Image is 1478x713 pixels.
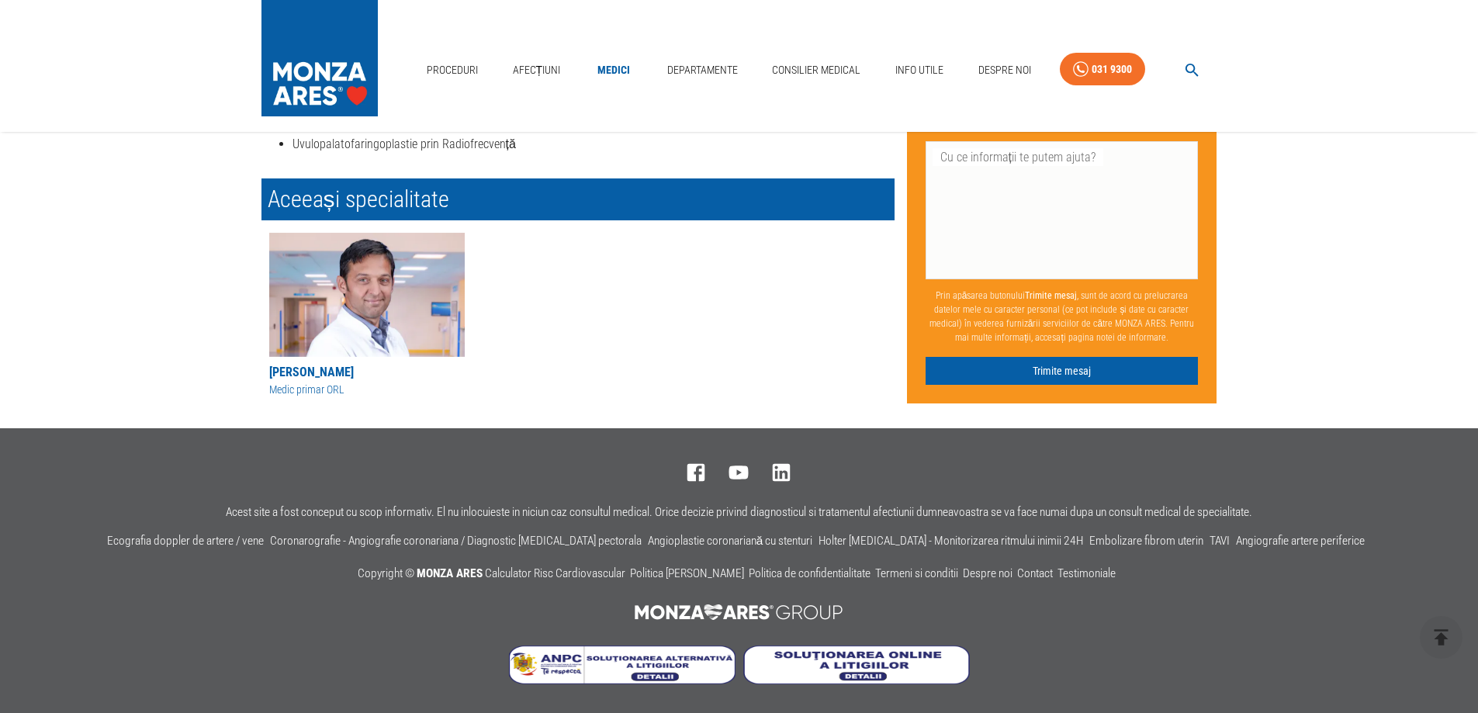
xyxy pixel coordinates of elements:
[972,54,1037,86] a: Despre Noi
[1236,534,1365,548] a: Angiografie artere periferice
[226,506,1252,519] p: Acest site a fost conceput cu scop informativ. El nu inlocuieste in niciun caz consultul medical....
[1420,616,1462,659] button: delete
[358,564,1120,584] p: Copyright ©
[661,54,744,86] a: Departamente
[889,54,950,86] a: Info Utile
[269,233,465,398] a: [PERSON_NAME]Medic primar ORL
[270,534,642,548] a: Coronarografie - Angiografie coronariana / Diagnostic [MEDICAL_DATA] pectorala
[648,534,813,548] a: Angioplastie coronariană cu stenturi
[875,566,958,580] a: Termeni si conditii
[1210,534,1230,548] a: TAVI
[743,673,970,687] a: Soluționarea online a litigiilor
[926,356,1199,385] button: Trimite mesaj
[626,597,853,628] img: MONZA ARES Group
[1092,60,1132,79] div: 031 9300
[421,54,484,86] a: Proceduri
[269,363,465,382] div: [PERSON_NAME]
[1089,534,1203,548] a: Embolizare fibrom uterin
[630,566,744,580] a: Politica [PERSON_NAME]
[743,646,970,684] img: Soluționarea online a litigiilor
[1057,566,1116,580] a: Testimoniale
[269,233,465,357] img: Dr. Marius Pop
[507,54,567,86] a: Afecțiuni
[485,566,625,580] a: Calculator Risc Cardiovascular
[926,282,1199,350] p: Prin apăsarea butonului , sunt de acord cu prelucrarea datelor mele cu caracter personal (ce pot ...
[509,646,736,684] img: Soluționarea Alternativă a Litigiilor
[261,178,895,220] h2: Aceeași specialitate
[963,566,1012,580] a: Despre noi
[509,673,743,687] a: Soluționarea Alternativă a Litigiilor
[749,566,871,580] a: Politica de confidentialitate
[589,54,639,86] a: Medici
[269,382,465,398] div: Medic primar ORL
[107,534,264,548] a: Ecografia doppler de artere / vene
[1017,566,1053,580] a: Contact
[766,54,867,86] a: Consilier Medical
[1025,289,1077,300] b: Trimite mesaj
[292,135,895,154] li: Uvulopalatofaringoplastie prin Radiofrecvență
[1060,53,1145,86] a: 031 9300
[819,534,1083,548] a: Holter [MEDICAL_DATA] - Monitorizarea ritmului inimii 24H
[417,566,483,580] span: MONZA ARES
